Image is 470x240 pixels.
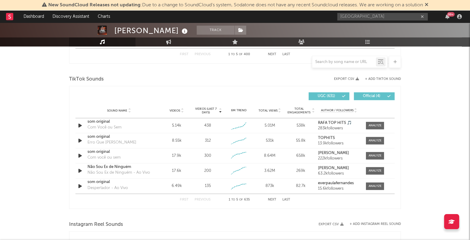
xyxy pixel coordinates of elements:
[287,168,315,174] div: 269k
[87,164,151,170] a: Não Sou Ex de Ninguém
[223,51,256,58] div: 1 5 400
[256,183,284,189] div: 873k
[87,155,121,161] div: Com você ou sem
[256,138,284,144] div: 531k
[287,107,311,114] span: Total Engagements
[48,3,141,8] span: New SoundCloud Releases not updating
[318,166,349,170] strong: [PERSON_NAME]
[48,11,94,23] a: Discovery Assistant
[337,13,428,21] input: Search for artists
[287,123,315,129] div: 538k
[197,26,234,35] button: Track
[318,166,360,170] a: [PERSON_NAME]
[287,183,315,189] div: 82.7k
[318,156,360,161] div: 222k followers
[107,109,127,112] span: Sound Name
[287,138,315,144] div: 55.8k
[114,26,189,36] div: [PERSON_NAME]
[87,185,128,191] div: Despertador - Ao Vivo
[239,53,243,56] span: of
[318,126,360,131] div: 283k followers
[319,223,344,226] button: Export CSV
[312,60,376,65] input: Search by song name or URL
[313,94,340,98] span: UGC ( 631 )
[309,92,349,100] button: UGC(631)
[321,109,353,112] span: Author / Followers
[87,134,151,140] a: som original
[87,125,122,131] div: Com Você ou Sem
[205,183,211,189] div: 135
[163,183,191,189] div: 6.49k
[195,53,211,56] button: Previous
[358,94,386,98] span: Official ( 4 )
[318,181,360,185] a: everpaulafernandes
[239,198,243,201] span: of
[205,138,211,144] div: 312
[87,140,136,146] div: Erro Que [PERSON_NAME]
[425,3,428,8] span: Dismiss
[365,77,401,81] button: + Add TikTok Sound
[318,141,360,146] div: 13.9k followers
[87,179,151,185] a: som original
[223,196,256,204] div: 1 5 635
[163,138,191,144] div: 8.55k
[359,77,401,81] button: + Add TikTok Sound
[180,53,189,56] button: First
[318,121,360,125] a: RAFA TOP HITS 🎵
[204,123,211,129] div: 438
[69,76,104,83] span: TikTok Sounds
[318,187,360,191] div: 15.6k followers
[19,11,48,23] a: Dashboard
[163,123,191,129] div: 5.14k
[48,3,423,8] span: : Due to a change to SoundCloud's system, Sodatone does not have any recent Soundcloud releases. ...
[447,12,455,17] div: 99 +
[256,153,284,159] div: 8.64M
[334,77,359,81] button: Export CSV
[445,14,449,19] button: 99+
[163,168,191,174] div: 17.6k
[94,11,114,23] a: Charts
[194,107,218,114] span: Videos (last 7 days)
[225,108,253,113] div: 6M Trend
[282,198,290,201] button: Last
[318,172,360,176] div: 63.2k followers
[204,153,211,159] div: 300
[318,181,354,185] strong: everpaulafernandes
[87,119,151,125] a: som original
[231,53,235,56] span: to
[69,221,123,228] span: Instagram Reel Sounds
[87,149,151,155] a: som original
[350,223,401,226] button: + Add Instagram Reel Sound
[163,153,191,159] div: 17.9k
[180,198,189,201] button: First
[231,198,235,201] span: to
[318,121,352,125] strong: RAFA TOP HITS 🎵
[282,53,290,56] button: Last
[170,109,180,112] span: Videos
[256,168,284,174] div: 3.62M
[287,153,315,159] div: 658k
[259,109,278,112] span: Total Views
[268,53,276,56] button: Next
[318,151,360,155] a: [PERSON_NAME]
[87,170,150,176] div: Não Sou Ex de Ninguém - Ao Vivo
[268,198,276,201] button: Next
[354,92,395,100] button: Official(4)
[344,223,401,226] div: + Add Instagram Reel Sound
[318,136,360,140] a: TOPHITS
[256,123,284,129] div: 5.01M
[204,168,211,174] div: 200
[195,198,211,201] button: Previous
[318,136,335,140] strong: TOPHITS
[318,151,349,155] strong: [PERSON_NAME]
